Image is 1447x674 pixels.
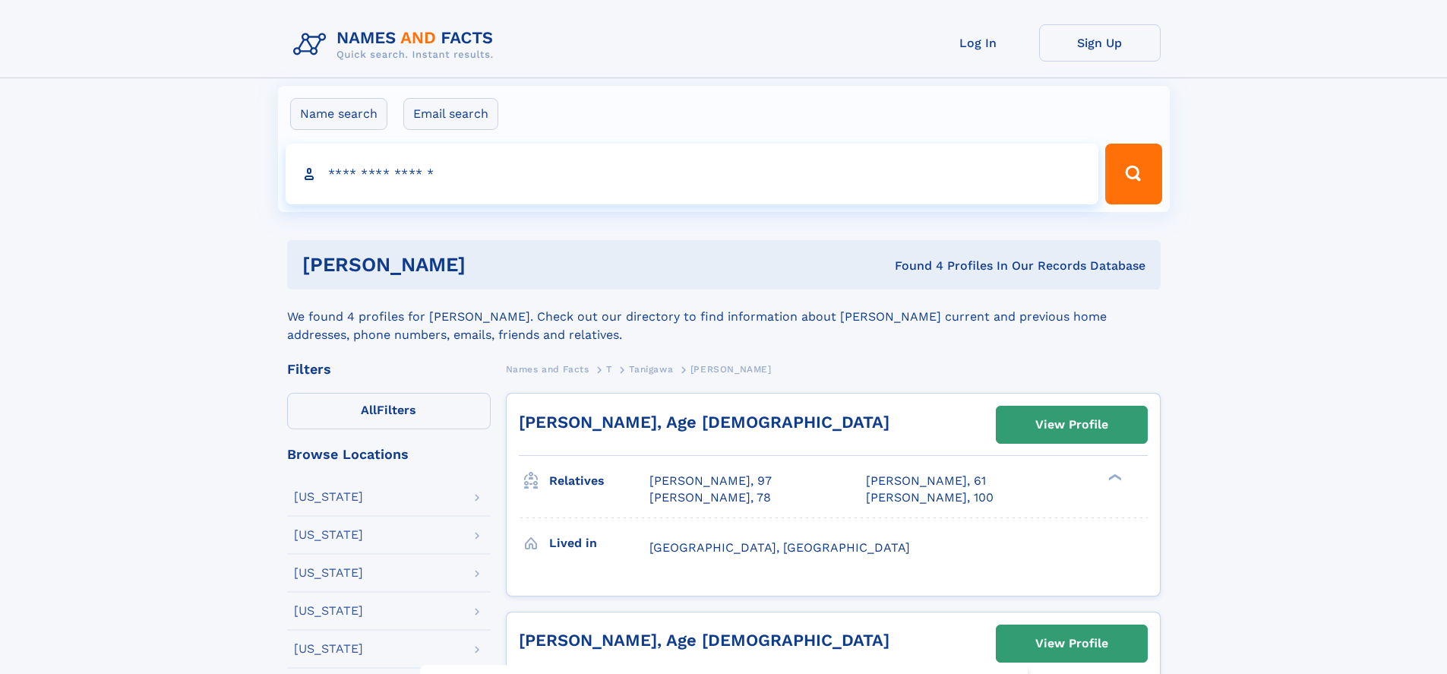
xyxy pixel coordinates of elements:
div: View Profile [1035,407,1108,442]
div: ❯ [1104,473,1123,483]
span: T [606,364,612,375]
a: Log In [918,24,1039,62]
button: Search Button [1105,144,1161,204]
a: [PERSON_NAME], 78 [649,489,771,506]
a: Tanigawa [629,359,673,378]
a: [PERSON_NAME], Age [DEMOGRAPHIC_DATA] [519,413,889,432]
input: search input [286,144,1099,204]
a: [PERSON_NAME], 100 [866,489,994,506]
div: [US_STATE] [294,491,363,503]
div: [US_STATE] [294,605,363,617]
a: [PERSON_NAME], 97 [649,473,772,489]
div: Filters [287,362,491,376]
a: View Profile [997,407,1147,443]
div: [US_STATE] [294,643,363,655]
a: View Profile [997,625,1147,662]
h1: [PERSON_NAME] [302,255,681,274]
label: Name search [290,98,387,130]
a: Sign Up [1039,24,1161,62]
h3: Lived in [549,530,649,556]
a: [PERSON_NAME], 61 [866,473,986,489]
div: [US_STATE] [294,529,363,541]
label: Email search [403,98,498,130]
a: T [606,359,612,378]
h3: Relatives [549,468,649,494]
img: Logo Names and Facts [287,24,506,65]
div: Found 4 Profiles In Our Records Database [680,258,1145,274]
div: [US_STATE] [294,567,363,579]
label: Filters [287,393,491,429]
a: [PERSON_NAME], Age [DEMOGRAPHIC_DATA] [519,631,889,650]
span: Tanigawa [629,364,673,375]
div: Browse Locations [287,448,491,461]
div: View Profile [1035,626,1108,661]
div: We found 4 profiles for [PERSON_NAME]. Check out our directory to find information about [PERSON_... [287,290,1161,344]
a: Names and Facts [506,359,589,378]
span: All [361,403,377,417]
span: [GEOGRAPHIC_DATA], [GEOGRAPHIC_DATA] [649,540,910,555]
span: [PERSON_NAME] [690,364,772,375]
